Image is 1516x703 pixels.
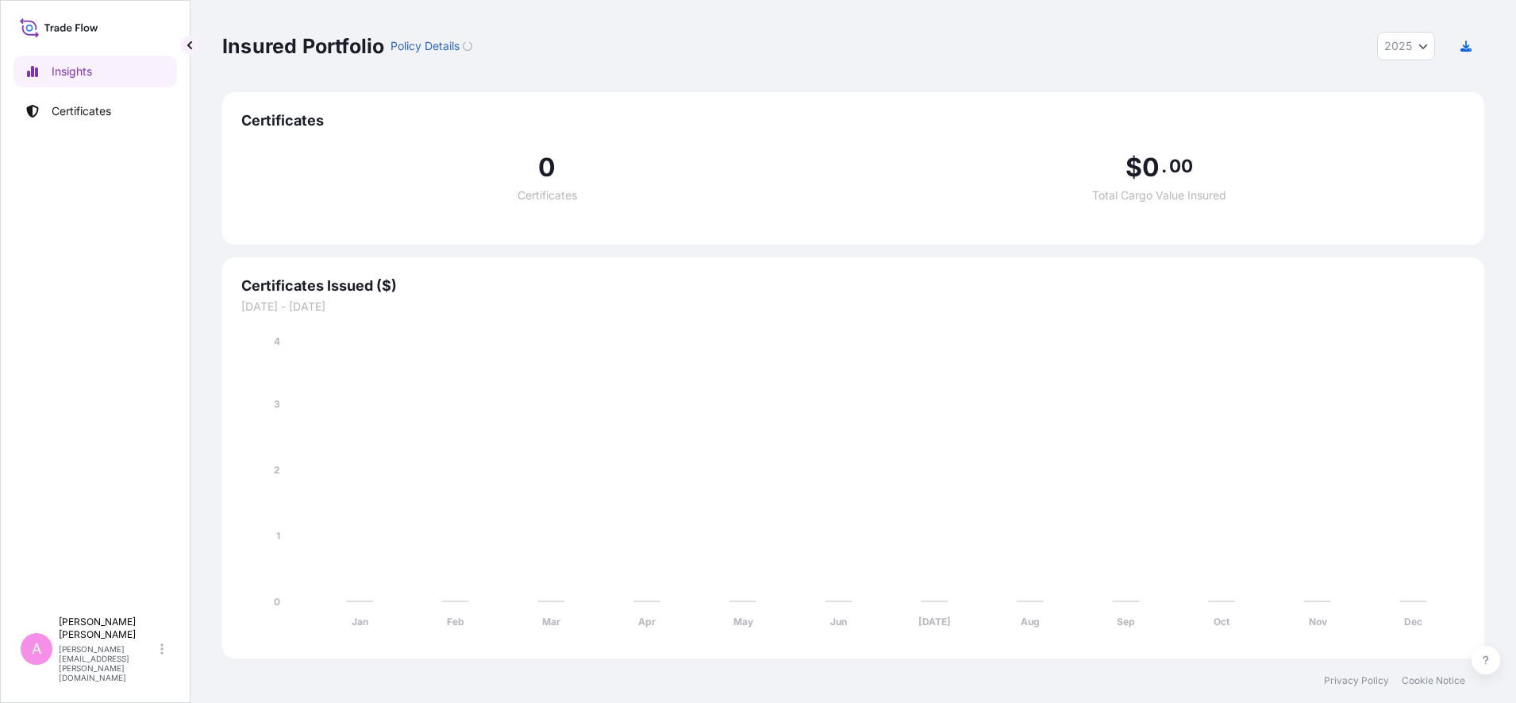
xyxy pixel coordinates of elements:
p: [PERSON_NAME][EMAIL_ADDRESS][PERSON_NAME][DOMAIN_NAME] [59,644,157,682]
tspan: May [733,616,754,628]
tspan: [DATE] [918,616,951,628]
tspan: Feb [447,616,464,628]
span: 0 [1142,155,1160,180]
div: Loading [463,41,472,51]
tspan: Mar [542,616,560,628]
p: Certificates [52,103,111,119]
tspan: Jun [830,616,847,628]
tspan: 4 [274,335,280,347]
tspan: Oct [1214,616,1230,628]
tspan: Nov [1309,616,1328,628]
span: A [32,641,41,657]
tspan: 2 [274,464,280,476]
span: [DATE] - [DATE] [241,299,1465,315]
a: Cookie Notice [1402,674,1465,687]
span: Certificates [241,111,1465,130]
tspan: Apr [638,616,656,628]
button: Loading [463,33,472,59]
span: Total Cargo Value Insured [1092,190,1226,201]
span: . [1161,160,1167,172]
tspan: 1 [276,530,280,542]
span: $ [1125,155,1142,180]
tspan: Jan [352,616,368,628]
a: Certificates [13,95,177,127]
tspan: Aug [1021,616,1040,628]
p: Insured Portfolio [222,33,384,59]
tspan: Sep [1117,616,1135,628]
tspan: Dec [1404,616,1422,628]
p: [PERSON_NAME] [PERSON_NAME] [59,616,157,641]
tspan: 0 [274,596,280,608]
p: Policy Details [391,38,460,54]
span: Certificates [518,190,577,201]
span: 2025 [1384,38,1412,54]
a: Insights [13,56,177,87]
span: Certificates Issued ($) [241,276,1465,295]
span: 00 [1169,160,1193,172]
button: Year Selector [1377,32,1435,60]
a: Privacy Policy [1324,674,1389,687]
span: 0 [538,155,556,180]
p: Insights [52,64,92,79]
tspan: 3 [274,398,280,410]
